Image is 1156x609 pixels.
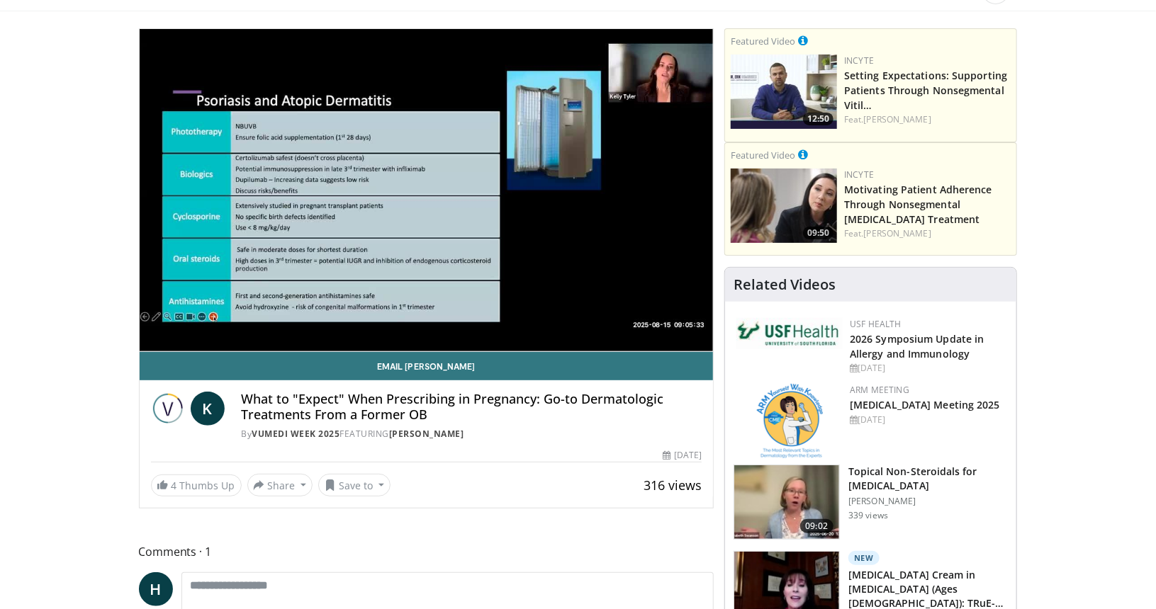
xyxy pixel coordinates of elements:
a: 09:50 [731,169,837,243]
p: 339 views [848,510,888,521]
span: 4 [172,479,177,492]
img: 34a4b5e7-9a28-40cd-b963-80fdb137f70d.150x105_q85_crop-smart_upscale.jpg [734,465,839,539]
a: USF Health [850,318,902,330]
a: Motivating Patient Adherence Through Nonsegmental [MEDICAL_DATA] Treatment [844,183,992,226]
img: 39505ded-af48-40a4-bb84-dee7792dcfd5.png.150x105_q85_crop-smart_upscale.jpg [731,169,837,243]
small: Featured Video [731,35,795,47]
a: Vumedi Week 2025 [252,428,340,440]
a: H [139,572,173,606]
div: By FEATURING [242,428,702,440]
a: Email [PERSON_NAME] [140,352,714,380]
p: [PERSON_NAME] [848,496,1008,507]
a: ARM Meeting [850,384,909,396]
a: K [191,392,225,426]
a: 12:50 [731,55,837,129]
button: Save to [318,474,391,496]
span: 316 views [644,477,702,494]
div: Feat. [844,113,1011,126]
div: Feat. [844,227,1011,240]
a: [PERSON_NAME] [864,227,931,239]
a: [PERSON_NAME] [864,113,931,125]
img: 98b3b5a8-6d6d-4e32-b979-fd4084b2b3f2.png.150x105_q85_crop-smart_upscale.jpg [731,55,837,129]
img: 89a28c6a-718a-466f-b4d1-7c1f06d8483b.png.150x105_q85_autocrop_double_scale_upscale_version-0.2.png [757,384,823,458]
a: 4 Thumbs Up [151,474,242,496]
span: 09:50 [803,227,834,239]
img: Vumedi Week 2025 [151,392,185,426]
a: [PERSON_NAME] [389,428,464,440]
a: Setting Expectations: Supporting Patients Through Nonsegmental Vitil… [844,69,1007,112]
a: [MEDICAL_DATA] Meeting 2025 [850,398,1000,411]
span: 12:50 [803,113,834,125]
a: Incyte [844,55,874,67]
div: [DATE] [850,362,1005,375]
h4: What to "Expect" When Prescribing in Pregnancy: Go-to Dermatologic Treatments From a Former OB [242,392,702,422]
span: Comments 1 [139,542,714,561]
a: 09:02 Topical Non-Steroidals for [MEDICAL_DATA] [PERSON_NAME] 339 views [734,465,1008,540]
img: 6ba8804a-8538-4002-95e7-a8f8012d4a11.png.150x105_q85_autocrop_double_scale_upscale_version-0.2.jpg [736,318,843,349]
div: [DATE] [663,449,702,462]
small: Featured Video [731,149,795,161]
span: 09:02 [800,519,834,533]
a: Incyte [844,169,874,181]
a: 2026 Symposium Update in Allergy and Immunology [850,332,984,360]
h4: Related Videos [734,276,836,293]
h3: Topical Non-Steroidals for [MEDICAL_DATA] [848,465,1008,493]
video-js: Video Player [140,29,714,352]
div: [DATE] [850,414,1005,426]
p: New [848,551,880,565]
button: Share [247,474,313,496]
